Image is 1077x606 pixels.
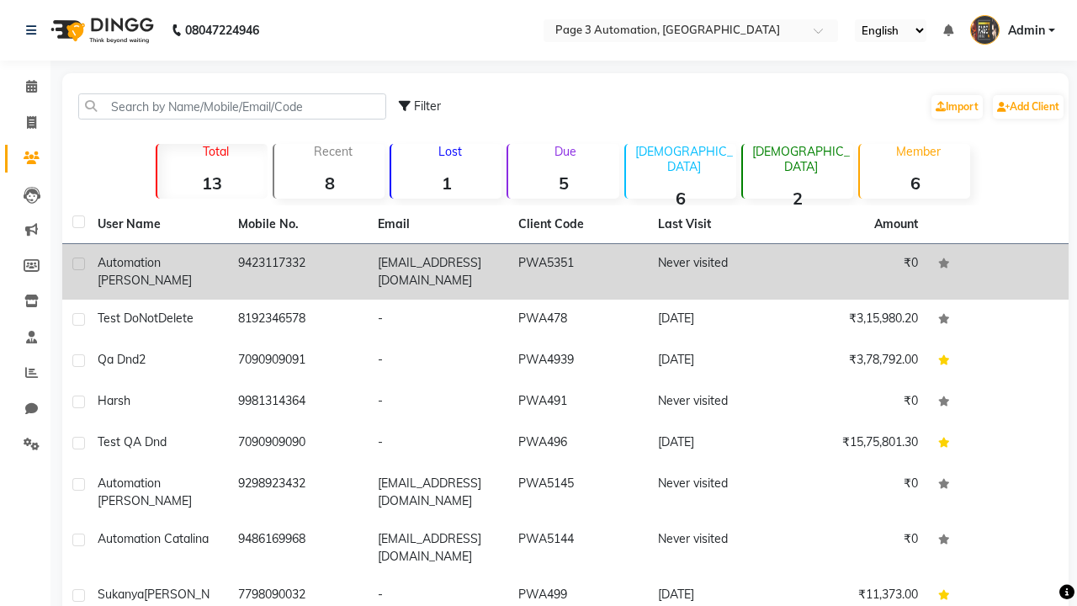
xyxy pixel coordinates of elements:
[98,311,194,326] span: Test DoNotDelete
[648,341,788,382] td: [DATE]
[788,341,929,382] td: ₹3,78,792.00
[281,144,385,159] p: Recent
[648,382,788,423] td: Never visited
[228,465,369,520] td: 9298923432
[368,341,508,382] td: -
[228,520,369,576] td: 9486169968
[508,382,649,423] td: PWA491
[98,587,144,602] span: Sukanya
[648,244,788,300] td: Never visited
[368,205,508,244] th: Email
[98,393,130,408] span: Harsh
[508,465,649,520] td: PWA5145
[860,173,970,194] strong: 6
[750,144,853,174] p: [DEMOGRAPHIC_DATA]
[931,95,983,119] a: Import
[648,205,788,244] th: Last Visit
[43,7,158,54] img: logo
[368,465,508,520] td: [EMAIL_ADDRESS][DOMAIN_NAME]
[788,520,929,576] td: ₹0
[508,341,649,382] td: PWA4939
[993,95,1064,119] a: Add Client
[626,188,736,209] strong: 6
[185,7,259,54] b: 08047224946
[228,205,369,244] th: Mobile No.
[414,98,441,114] span: Filter
[970,15,1000,45] img: Admin
[867,144,970,159] p: Member
[508,205,649,244] th: Client Code
[228,244,369,300] td: 9423117332
[648,300,788,341] td: [DATE]
[788,465,929,520] td: ₹0
[788,382,929,423] td: ₹0
[368,423,508,465] td: -
[508,173,618,194] strong: 5
[228,382,369,423] td: 9981314364
[648,520,788,576] td: Never visited
[368,520,508,576] td: [EMAIL_ADDRESS][DOMAIN_NAME]
[228,423,369,465] td: 7090909090
[508,300,649,341] td: PWA478
[157,173,268,194] strong: 13
[98,352,146,367] span: Qa Dnd2
[743,188,853,209] strong: 2
[508,520,649,576] td: PWA5144
[368,300,508,341] td: -
[398,144,501,159] p: Lost
[788,300,929,341] td: ₹3,15,980.20
[164,144,268,159] p: Total
[508,423,649,465] td: PWA496
[88,205,228,244] th: User Name
[788,423,929,465] td: ₹15,75,801.30
[228,300,369,341] td: 8192346578
[788,244,929,300] td: ₹0
[78,93,386,120] input: Search by Name/Mobile/Email/Code
[98,434,167,449] span: Test QA Dnd
[368,382,508,423] td: -
[648,465,788,520] td: Never visited
[633,144,736,174] p: [DEMOGRAPHIC_DATA]
[274,173,385,194] strong: 8
[508,244,649,300] td: PWA5351
[864,205,928,243] th: Amount
[1008,22,1045,40] span: Admin
[98,531,209,546] span: Automation Catalina
[228,341,369,382] td: 7090909091
[368,244,508,300] td: [EMAIL_ADDRESS][DOMAIN_NAME]
[98,476,192,508] span: Automation [PERSON_NAME]
[648,423,788,465] td: [DATE]
[512,144,618,159] p: Due
[98,255,192,288] span: Automation [PERSON_NAME]
[391,173,501,194] strong: 1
